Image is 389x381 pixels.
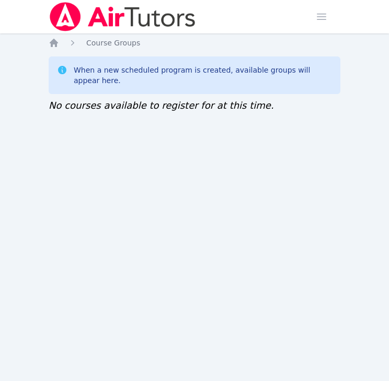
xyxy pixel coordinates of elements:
div: When a new scheduled program is created, available groups will appear here. [74,65,332,86]
nav: Breadcrumb [49,38,340,48]
span: No courses available to register for at this time. [49,100,274,111]
span: Course Groups [86,39,140,47]
a: Course Groups [86,38,140,48]
img: Air Tutors [49,2,197,31]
